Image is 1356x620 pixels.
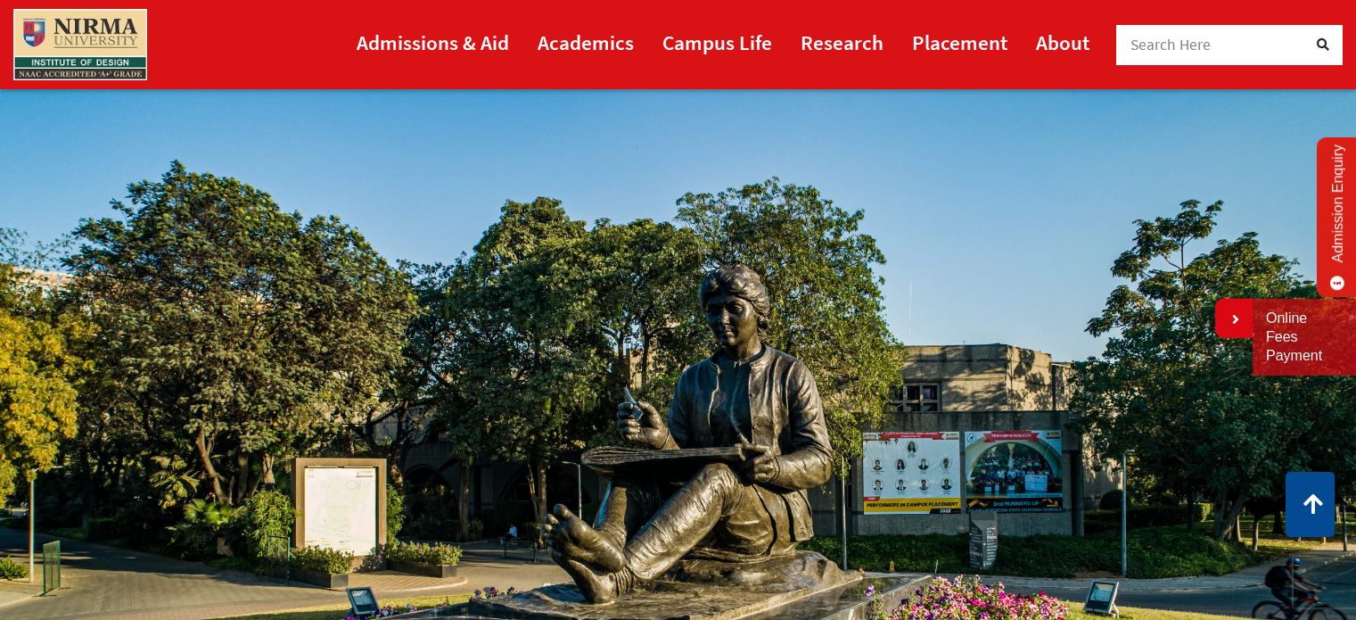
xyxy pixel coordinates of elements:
[912,22,1007,62] a: Placement
[357,22,509,62] a: Admissions & Aid
[1036,22,1089,62] a: About
[1130,35,1212,54] span: Search Here
[1266,310,1343,365] a: Online Fees Payment
[801,22,883,62] a: Research
[538,22,634,62] a: Academics
[13,9,147,80] img: main_logo
[662,22,772,62] a: Campus Life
